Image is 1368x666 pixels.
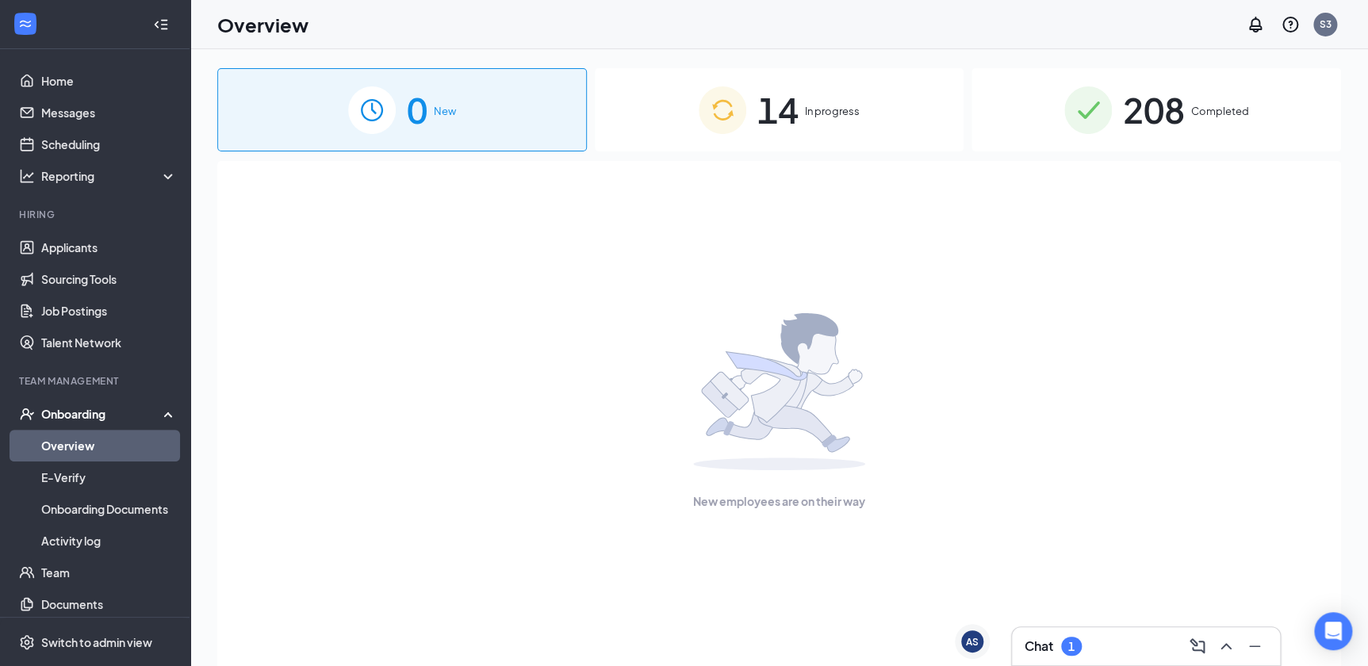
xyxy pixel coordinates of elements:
div: 1 [1068,640,1075,653]
svg: Settings [19,634,35,650]
svg: Collapse [153,17,169,33]
a: Messages [41,97,177,128]
a: Talent Network [41,327,177,358]
span: New [434,103,456,119]
div: Switch to admin view [41,634,152,650]
div: S3 [1320,17,1332,31]
div: Hiring [19,208,174,221]
svg: ChevronUp [1217,637,1236,656]
a: Scheduling [41,128,177,160]
h3: Chat [1025,637,1053,655]
svg: ComposeMessage [1188,637,1207,656]
button: ComposeMessage [1185,633,1210,659]
span: 208 [1123,82,1185,137]
button: ChevronUp [1213,633,1239,659]
a: Job Postings [41,295,177,327]
div: AS [966,635,979,649]
div: Onboarding [41,406,163,422]
svg: Analysis [19,168,35,184]
svg: WorkstreamLogo [17,16,33,32]
a: Onboarding Documents [41,493,177,525]
svg: UserCheck [19,406,35,422]
a: E-Verify [41,461,177,493]
div: Reporting [41,168,178,184]
span: 14 [757,82,799,137]
a: Applicants [41,232,177,263]
button: Minimize [1242,633,1267,659]
div: Team Management [19,374,174,388]
span: In progress [805,103,860,119]
svg: Minimize [1245,637,1264,656]
a: Sourcing Tools [41,263,177,295]
svg: Notifications [1246,15,1265,34]
a: Home [41,65,177,97]
h1: Overview [217,11,308,38]
svg: QuestionInfo [1281,15,1300,34]
a: Overview [41,430,177,461]
div: Open Intercom Messenger [1314,612,1352,650]
a: Team [41,557,177,588]
a: Activity log [41,525,177,557]
span: New employees are on their way [693,492,865,510]
span: 0 [407,82,427,137]
a: Documents [41,588,177,620]
span: Completed [1191,103,1249,119]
